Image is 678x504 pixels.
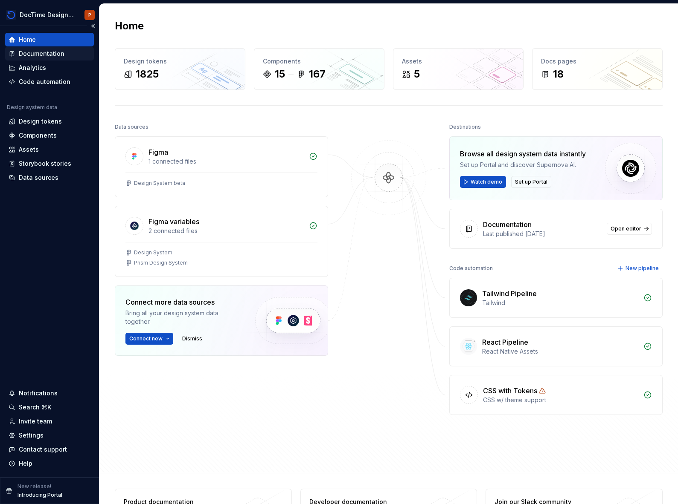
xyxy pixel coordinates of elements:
div: Design system data [7,104,57,111]
a: Figma variables2 connected filesDesign SystemPrism Design System [115,206,328,277]
div: Home [19,35,36,44]
button: New pipeline [615,262,663,274]
div: Assets [402,57,515,66]
h2: Home [115,19,144,33]
div: 18 [553,67,564,81]
span: Watch demo [471,179,502,185]
div: Help [19,459,32,468]
a: Components15167 [254,48,384,90]
button: DocTime Design SystemP [2,6,97,24]
a: Home [5,33,94,46]
div: CSS w/ theme support [483,396,638,404]
div: Invite team [19,417,52,426]
button: Help [5,457,94,470]
div: 2 connected files [148,227,304,235]
a: Assets5 [393,48,524,90]
div: Search ⌘K [19,403,51,412]
span: Connect new [129,335,163,342]
button: Connect new [125,333,173,345]
div: Code automation [19,78,70,86]
div: Browse all design system data instantly [460,149,586,159]
button: Set up Portal [511,176,551,188]
div: DocTime Design System [20,11,74,19]
a: Invite team [5,415,94,428]
div: Set up Portal and discover Supernova AI. [460,161,586,169]
span: Open editor [611,225,641,232]
div: Code automation [449,262,493,274]
a: Code automation [5,75,94,89]
span: New pipeline [626,265,659,272]
div: Destinations [449,121,481,133]
button: Collapse sidebar [87,20,99,32]
span: Dismiss [182,335,202,342]
a: Documentation [5,47,94,60]
a: Data sources [5,171,94,184]
div: Bring all your design system data together. [125,309,241,326]
button: Dismiss [178,333,206,345]
div: Figma [148,147,168,157]
a: Open editor [607,223,652,235]
div: Storybook stories [19,159,71,168]
div: Components [263,57,375,66]
div: Last published [DATE] [483,230,602,238]
a: Figma1 connected filesDesign System beta [115,136,328,197]
div: Contact support [19,445,67,454]
img: 90418a54-4231-473e-b32d-b3dd03b28af1.png [6,10,16,20]
div: Design tokens [19,117,62,126]
a: Design tokens [5,115,94,128]
div: Prism Design System [134,259,188,266]
div: Design System [134,249,172,256]
a: Docs pages18 [532,48,663,90]
p: New release! [17,483,51,490]
a: Settings [5,429,94,442]
div: Data sources [115,121,148,133]
a: Analytics [5,61,94,75]
div: 1825 [136,67,159,81]
span: Set up Portal [515,179,547,185]
div: React Native Assets [482,347,638,356]
a: Storybook stories [5,157,94,170]
div: Tailwind [482,299,638,307]
div: Components [19,131,57,140]
div: 5 [414,67,420,81]
div: CSS with Tokens [483,386,537,396]
div: Docs pages [541,57,654,66]
a: Design tokens1825 [115,48,245,90]
div: Documentation [483,219,532,230]
div: 1 connected files [148,157,304,166]
div: Analytics [19,63,46,72]
button: Contact support [5,443,94,456]
div: React Pipeline [482,337,528,347]
div: Assets [19,145,39,154]
p: Introducing Portal [17,492,62,498]
div: Design System beta [134,180,185,187]
div: Connect more data sources [125,297,241,307]
div: Notifications [19,389,58,397]
button: Search ⌘K [5,400,94,414]
div: 167 [309,67,326,81]
div: Settings [19,431,44,440]
div: Data sources [19,173,58,182]
div: P [88,12,91,18]
button: Notifications [5,386,94,400]
div: Documentation [19,49,64,58]
div: Figma variables [148,216,199,227]
div: 15 [275,67,285,81]
button: Watch demo [460,176,506,188]
div: Tailwind Pipeline [482,288,537,299]
div: Design tokens [124,57,236,66]
a: Components [5,129,94,142]
a: Assets [5,143,94,156]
